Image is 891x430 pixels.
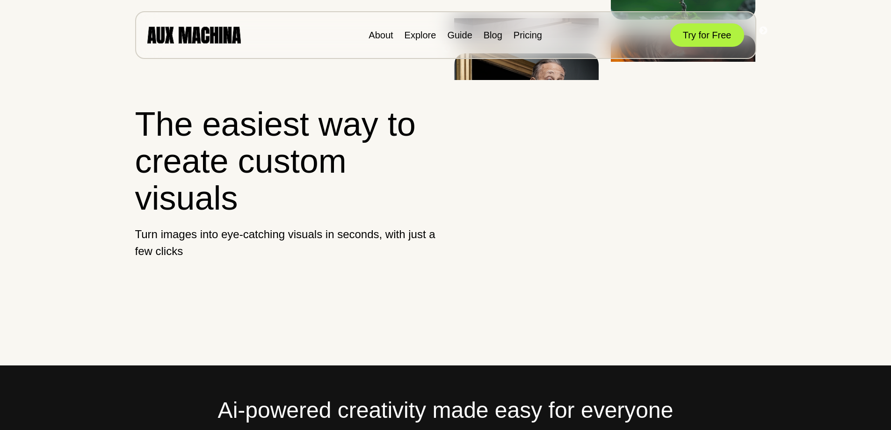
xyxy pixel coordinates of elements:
a: Explore [405,30,436,40]
a: Blog [484,30,502,40]
a: Guide [447,30,472,40]
h1: The easiest way to create custom visuals [135,106,438,217]
p: Turn images into eye-catching visuals in seconds, with just a few clicks [135,226,438,260]
img: AUX MACHINA [147,27,241,43]
a: About [369,30,393,40]
h2: Ai-powered creativity made easy for everyone [135,394,756,427]
button: Try for Free [670,23,744,47]
a: Pricing [514,30,542,40]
